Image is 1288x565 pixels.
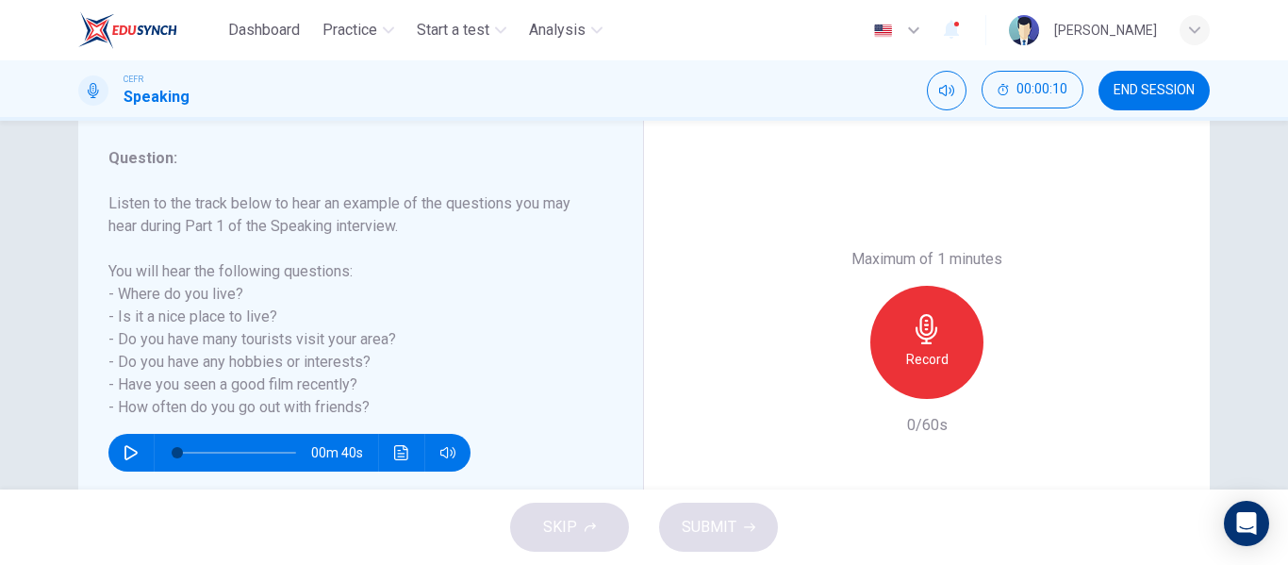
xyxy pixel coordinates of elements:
span: END SESSION [1114,83,1195,98]
img: Profile picture [1009,15,1039,45]
div: Open Intercom Messenger [1224,501,1269,546]
button: 00:00:10 [982,71,1083,108]
img: EduSynch logo [78,11,177,49]
span: Dashboard [228,19,300,42]
span: CEFR [124,73,143,86]
h6: 0/60s [907,414,948,437]
img: en [871,24,895,38]
span: 00:00:10 [1016,82,1067,97]
span: 00m 40s [311,434,378,472]
div: [PERSON_NAME] [1054,19,1157,42]
button: Analysis [521,13,610,47]
div: Mute [927,71,966,110]
h6: Listen to the track below to hear an example of the questions you may hear during Part 1 of the S... [108,192,590,419]
button: Practice [315,13,402,47]
button: END SESSION [1098,71,1210,110]
span: Practice [322,19,377,42]
span: Start a test [417,19,489,42]
button: Start a test [409,13,514,47]
button: Dashboard [221,13,307,47]
button: Record [870,286,983,399]
span: Analysis [529,19,586,42]
h1: Speaking [124,86,190,108]
div: Hide [982,71,1083,110]
h6: Record [906,348,949,371]
h6: Maximum of 1 minutes [851,248,1002,271]
a: EduSynch logo [78,11,221,49]
h6: Question : [108,147,590,170]
button: Click to see the audio transcription [387,434,417,472]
